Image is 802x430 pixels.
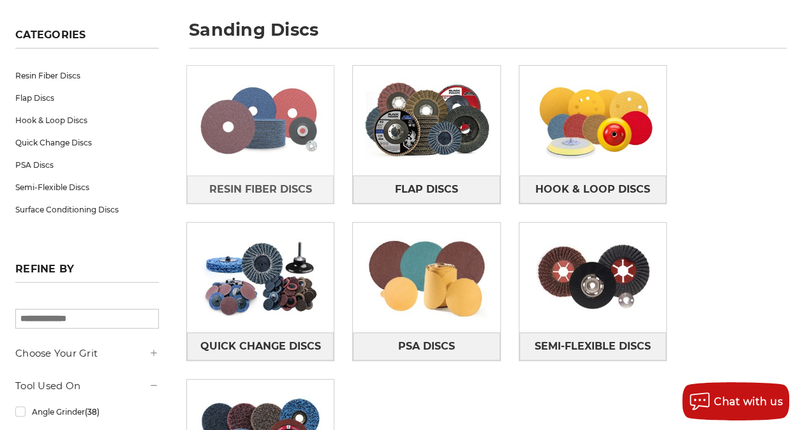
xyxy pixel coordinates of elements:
[535,179,650,200] span: Hook & Loop Discs
[519,175,666,204] a: Hook & Loop Discs
[353,69,500,172] img: Flap Discs
[714,396,783,408] span: Chat with us
[535,336,651,357] span: Semi-Flexible Discs
[187,332,334,360] a: Quick Change Discs
[353,175,500,204] a: Flap Discs
[15,346,159,361] h5: Choose Your Grit
[519,332,666,360] a: Semi-Flexible Discs
[209,179,312,200] span: Resin Fiber Discs
[85,407,100,417] span: (38)
[395,179,458,200] span: Flap Discs
[519,226,666,329] img: Semi-Flexible Discs
[187,69,334,172] img: Resin Fiber Discs
[15,64,159,87] a: Resin Fiber Discs
[15,131,159,154] a: Quick Change Discs
[15,176,159,198] a: Semi-Flexible Discs
[519,69,666,172] img: Hook & Loop Discs
[682,382,789,420] button: Chat with us
[353,226,500,329] img: PSA Discs
[15,378,159,394] h5: Tool Used On
[15,87,159,109] a: Flap Discs
[15,154,159,176] a: PSA Discs
[15,263,159,283] h5: Refine by
[15,109,159,131] a: Hook & Loop Discs
[353,332,500,360] a: PSA Discs
[187,175,334,204] a: Resin Fiber Discs
[187,226,334,329] img: Quick Change Discs
[189,21,787,48] h1: sanding discs
[200,336,321,357] span: Quick Change Discs
[15,401,159,423] a: Angle Grinder
[15,198,159,221] a: Surface Conditioning Discs
[15,29,159,48] h5: Categories
[398,336,455,357] span: PSA Discs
